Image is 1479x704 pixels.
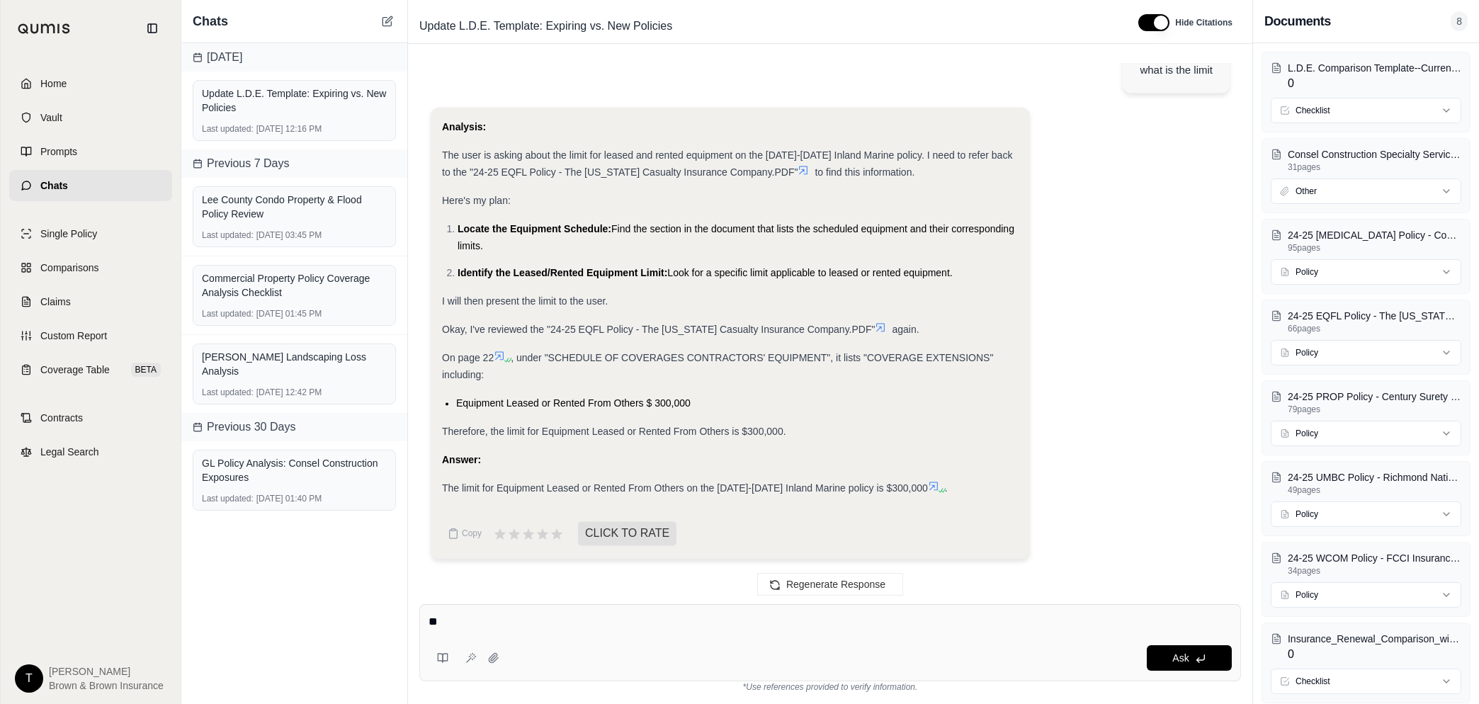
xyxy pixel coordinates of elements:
[757,573,903,596] button: Regenerate Response
[1147,645,1232,671] button: Ask
[667,267,952,278] span: Look for a specific limit applicable to leased or rented equipment.
[1288,323,1461,334] p: 66 pages
[442,426,786,437] span: Therefore, the limit for Equipment Leased or Rented From Others is $300,000.
[1288,632,1461,646] p: Insurance_Renewal_Comparison_with_Premiums.xlsx
[131,363,161,377] span: BETA
[786,579,885,590] span: Regenerate Response
[40,363,110,377] span: Coverage Table
[40,329,107,343] span: Custom Report
[1271,309,1461,334] button: 24-25 EQFL Policy - The [US_STATE] Casualty Insurance Company.PDF66pages
[181,413,407,441] div: Previous 30 Days
[1288,147,1461,161] p: Consel Construction Specialty Services, Inc - 25-26 Proposal DRAFT.pdf
[892,324,919,335] span: again.
[442,121,486,132] strong: Analysis:
[141,17,164,40] button: Collapse sidebar
[1288,309,1461,323] p: 24-25 EQFL Policy - The Ohio Casualty Insurance Company.PDF
[1288,632,1461,663] div: 0
[49,664,164,679] span: [PERSON_NAME]
[9,170,172,201] a: Chats
[1271,61,1461,92] button: L.D.E. Comparison Template--Current.xlsx0
[1271,147,1461,173] button: Consel Construction Specialty Services, Inc - 25-26 Proposal DRAFT.pdf31pages
[9,436,172,467] a: Legal Search
[202,193,387,221] div: Lee County Condo Property & Flood Policy Review
[458,223,611,234] span: Locate the Equipment Schedule:
[458,223,1014,251] span: Find the section in the document that lists the scheduled equipment and their corresponding limits.
[202,456,387,484] div: GL Policy Analysis: Consel Construction Exposures
[9,102,172,133] a: Vault
[1288,61,1461,92] div: 0
[442,519,487,547] button: Copy
[462,528,482,539] span: Copy
[1271,551,1461,577] button: 24-25 WCOM Policy - FCCI Insurance Company eff 9252024.pdf34pages
[40,411,83,425] span: Contracts
[9,320,172,351] a: Custom Report
[18,23,71,34] img: Qumis Logo
[442,324,875,335] span: Okay, I've reviewed the "24-25 EQFL Policy - The [US_STATE] Casualty Insurance Company.PDF"
[1271,390,1461,415] button: 24-25 PROP Policy - Century Surety Company eff 9252024.pdf79pages
[1288,61,1461,75] p: L.D.E. Comparison Template--Current.xlsx
[181,149,407,178] div: Previous 7 Days
[414,15,1121,38] div: Edit Title
[442,295,608,307] span: I will then present the limit to the user.
[49,679,164,693] span: Brown & Brown Insurance
[1271,470,1461,496] button: 24-25 UMBC Policy - Richmond National Insurance Company eff 9252024.pdf49pages
[1271,632,1461,663] button: Insurance_Renewal_Comparison_with_Premiums.xlsx0
[945,482,948,494] span: .
[202,123,254,135] span: Last updated:
[414,15,678,38] span: Update L.D.E. Template: Expiring vs. New Policies
[202,387,254,398] span: Last updated:
[202,493,254,504] span: Last updated:
[1288,161,1461,173] p: 31 pages
[202,308,254,319] span: Last updated:
[1288,484,1461,496] p: 49 pages
[1140,62,1213,79] div: what is the limit
[1172,652,1189,664] span: Ask
[40,110,62,125] span: Vault
[9,136,172,167] a: Prompts
[202,308,387,319] div: [DATE] 01:45 PM
[442,352,993,380] span: , under "SCHEDULE OF COVERAGES CONTRACTORS' EQUIPMENT", it lists "COVERAGE EXTENSIONS" including:
[1451,11,1468,31] span: 8
[458,267,667,278] span: Identify the Leased/Rented Equipment Limit:
[193,11,228,31] span: Chats
[1175,17,1232,28] span: Hide Citations
[1288,565,1461,577] p: 34 pages
[9,286,172,317] a: Claims
[9,354,172,385] a: Coverage TableBETA
[1288,404,1461,415] p: 79 pages
[1288,470,1461,484] p: 24-25 UMBC Policy - Richmond National Insurance Company eff 9252024.pdf
[1288,242,1461,254] p: 95 pages
[578,521,676,545] span: CLICK TO RATE
[202,387,387,398] div: [DATE] 12:42 PM
[442,149,1012,178] span: The user is asking about the limit for leased and rented equipment on the [DATE]-[DATE] Inland Ma...
[202,123,387,135] div: [DATE] 12:16 PM
[40,144,77,159] span: Prompts
[815,166,914,178] span: to find this information.
[9,68,172,99] a: Home
[40,261,98,275] span: Comparisons
[202,350,387,378] div: [PERSON_NAME] Landscaping Loss Analysis
[40,295,71,309] span: Claims
[442,482,928,494] span: The limit for Equipment Leased or Rented From Others on the [DATE]-[DATE] Inland Marine policy is...
[202,229,254,241] span: Last updated:
[40,178,68,193] span: Chats
[40,227,97,241] span: Single Policy
[1264,11,1331,31] h3: Documents
[1288,390,1461,404] p: 24-25 PROP Policy - Century Surety Company eff 9252024.pdf
[379,13,396,30] button: New Chat
[9,252,172,283] a: Comparisons
[9,402,172,433] a: Contracts
[1271,228,1461,254] button: 24-25 [MEDICAL_DATA] Policy - Concert Specialty Insurance Company eff 9252024.pdf95pages
[15,664,43,693] div: T
[202,271,387,300] div: Commercial Property Policy Coverage Analysis Checklist
[9,218,172,249] a: Single Policy
[456,397,691,409] span: Equipment Leased or Rented From Others $ 300,000
[1288,551,1461,565] p: 24-25 WCOM Policy - FCCI Insurance Company eff 9252024.pdf
[419,681,1241,693] div: *Use references provided to verify information.
[40,76,67,91] span: Home
[442,352,494,363] span: On page 22
[442,195,511,206] span: Here's my plan:
[40,445,99,459] span: Legal Search
[442,454,481,465] strong: Answer:
[202,229,387,241] div: [DATE] 03:45 PM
